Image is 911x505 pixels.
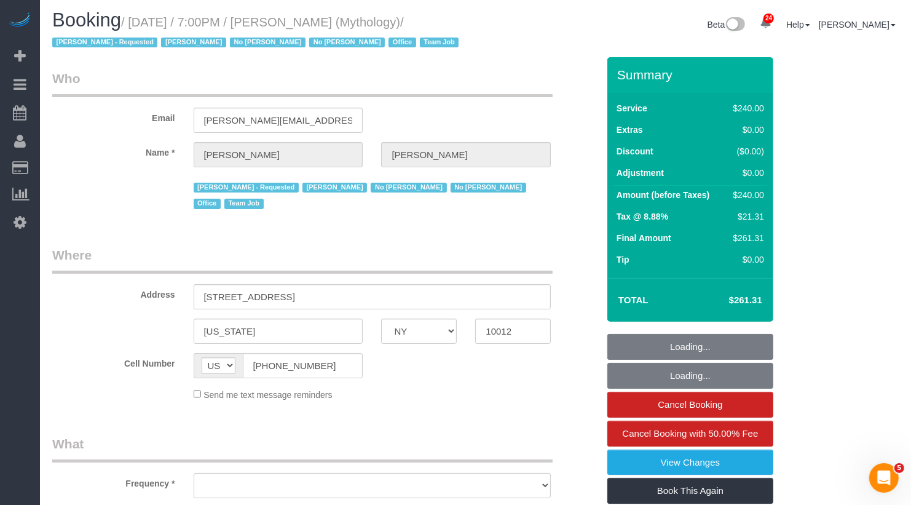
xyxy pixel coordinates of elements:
a: [PERSON_NAME] [819,20,896,30]
span: 5 [894,463,904,473]
label: Frequency * [43,473,184,490]
label: Service [617,102,647,114]
input: Cell Number [243,353,363,378]
span: No [PERSON_NAME] [371,183,446,193]
label: Adjustment [617,167,664,179]
label: Amount (before Taxes) [617,189,709,201]
a: Cancel Booking with 50.00% Fee [607,421,773,447]
label: Final Amount [617,232,671,244]
img: Automaid Logo [7,12,32,30]
span: [PERSON_NAME] - Requested [52,38,157,47]
span: Office [194,199,221,209]
span: Cancel Booking with 50.00% Fee [623,428,759,439]
span: 24 [763,14,774,23]
img: New interface [725,17,745,33]
div: $0.00 [728,167,764,179]
legend: What [52,435,553,463]
span: Team Job [224,199,264,209]
span: [PERSON_NAME] [161,38,226,47]
div: $0.00 [728,124,764,136]
span: No [PERSON_NAME] [309,38,385,47]
a: Help [786,20,810,30]
span: Send me text message reminders [203,390,332,400]
input: Zip Code [475,319,551,344]
label: Discount [617,145,653,157]
legend: Where [52,246,553,274]
div: $261.31 [728,232,764,244]
div: $240.00 [728,189,764,201]
small: / [DATE] / 7:00PM / [PERSON_NAME] (Mythology) [52,15,462,50]
input: First Name [194,142,363,167]
label: Tip [617,253,629,266]
a: View Changes [607,450,773,475]
a: Cancel Booking [607,392,773,418]
h4: $261.31 [692,295,762,306]
div: ($0.00) [728,145,764,157]
span: [PERSON_NAME] [302,183,367,193]
span: Office [388,38,416,47]
input: City [194,319,363,344]
div: $0.00 [728,253,764,266]
span: No [PERSON_NAME] [451,183,526,193]
label: Extras [617,124,643,136]
iframe: Intercom live chat [869,463,899,493]
legend: Who [52,70,553,97]
label: Name * [43,142,184,159]
h3: Summary [617,68,767,82]
strong: Total [618,295,649,305]
span: No [PERSON_NAME] [230,38,306,47]
input: Last Name [381,142,551,167]
label: Address [43,284,184,301]
a: Beta [708,20,746,30]
span: Booking [52,9,121,31]
a: 24 [754,10,778,37]
span: Team Job [420,38,459,47]
input: Email [194,108,363,133]
label: Email [43,108,184,124]
div: $240.00 [728,102,764,114]
a: Book This Again [607,478,773,504]
div: $21.31 [728,210,764,223]
label: Tax @ 8.88% [617,210,668,223]
label: Cell Number [43,353,184,370]
span: [PERSON_NAME] - Requested [194,183,299,193]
